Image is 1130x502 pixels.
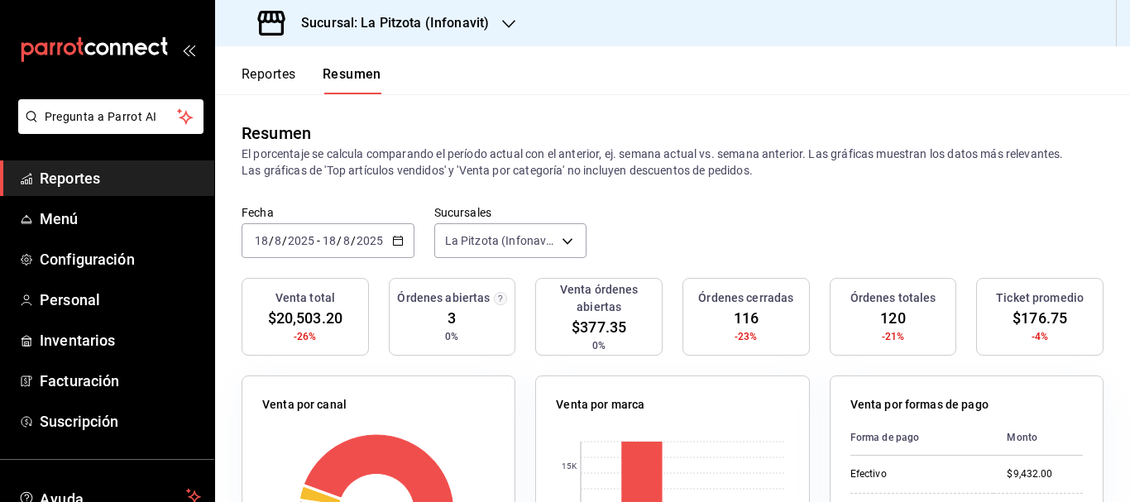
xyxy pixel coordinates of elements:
label: Fecha [242,207,414,218]
span: Configuración [40,248,201,270]
span: -4% [1032,329,1048,344]
span: 0% [592,338,606,353]
input: ---- [287,234,315,247]
span: 3 [448,307,456,329]
span: / [282,234,287,247]
span: La Pitzota (Infonavit) [445,232,556,249]
span: Facturación [40,370,201,392]
span: -23% [735,329,758,344]
th: Monto [994,420,1083,456]
p: Venta por marca [556,396,644,414]
h3: Órdenes abiertas [397,289,490,307]
h3: Venta total [275,289,335,307]
input: -- [322,234,337,247]
p: Venta por canal [262,396,347,414]
span: Personal [40,289,201,311]
span: -26% [294,329,317,344]
span: $20,503.20 [268,307,342,329]
div: navigation tabs [242,66,381,94]
span: Suscripción [40,410,201,433]
span: Pregunta a Parrot AI [45,108,178,126]
span: 0% [445,329,458,344]
span: Reportes [40,167,201,189]
p: Venta por formas de pago [850,396,989,414]
span: $377.35 [572,316,626,338]
input: -- [254,234,269,247]
div: Resumen [242,121,311,146]
text: 15K [562,461,577,471]
div: Efectivo [850,467,981,481]
input: -- [274,234,282,247]
p: El porcentaje se calcula comparando el período actual con el anterior, ej. semana actual vs. sema... [242,146,1104,179]
span: $176.75 [1013,307,1067,329]
h3: Venta órdenes abiertas [543,281,655,316]
span: -21% [882,329,905,344]
span: Menú [40,208,201,230]
span: / [269,234,274,247]
h3: Órdenes totales [850,289,936,307]
span: 120 [880,307,905,329]
button: open_drawer_menu [182,43,195,56]
h3: Sucursal: La Pitzota (Infonavit) [288,13,489,33]
div: $9,432.00 [1007,467,1083,481]
span: 116 [734,307,759,329]
span: - [317,234,320,247]
span: Inventarios [40,329,201,351]
button: Reportes [242,66,296,94]
span: / [337,234,342,247]
label: Sucursales [434,207,587,218]
button: Pregunta a Parrot AI [18,99,203,134]
span: / [351,234,356,247]
h3: Órdenes cerradas [698,289,793,307]
a: Pregunta a Parrot AI [12,120,203,137]
input: ---- [356,234,384,247]
th: Forma de pago [850,420,994,456]
h3: Ticket promedio [996,289,1084,307]
button: Resumen [323,66,381,94]
input: -- [342,234,351,247]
